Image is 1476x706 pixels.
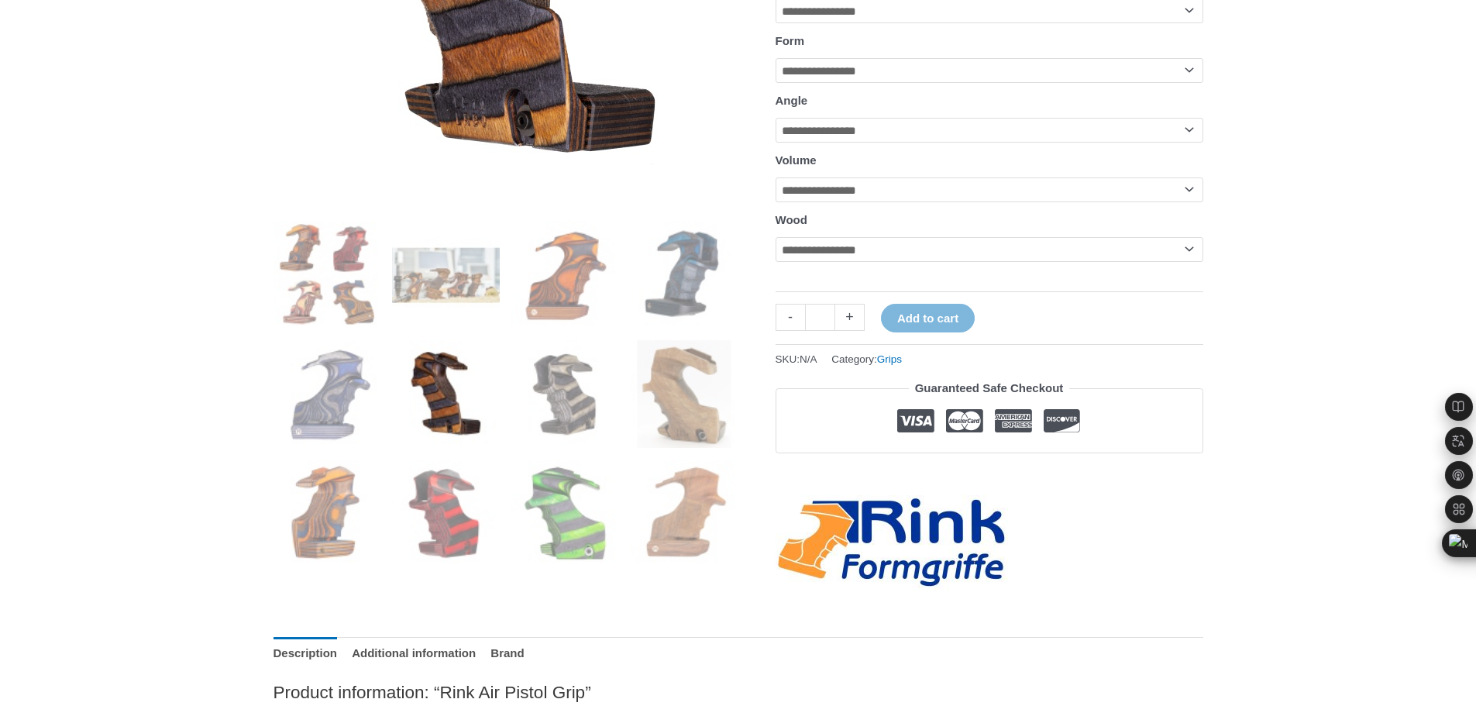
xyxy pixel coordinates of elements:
[776,465,1203,484] iframe: Customer reviews powered by Trustpilot
[776,495,1008,591] a: Rink-Formgriffe
[631,221,738,329] img: Rink Air Pistol Grip - Image 4
[805,304,835,331] input: Product quantity
[776,350,817,369] span: SKU:
[274,221,381,329] img: Rink Air Pistol Grip
[274,340,381,448] img: Rink Air Pistol Grip - Image 5
[392,460,500,567] img: Rink Air Pistol Grip - Image 10
[274,637,338,670] a: Description
[776,94,808,107] label: Angle
[352,637,476,670] a: Additional information
[392,340,500,448] img: Rink Air Pistol Grip - Image 6
[881,304,975,332] button: Add to cart
[776,304,805,331] a: -
[490,637,524,670] a: Brand
[776,34,805,47] label: Form
[877,353,902,365] a: Grips
[800,353,817,365] span: N/A
[776,153,817,167] label: Volume
[631,460,738,567] img: Rink Air Pistol Grip - Image 12
[511,340,619,448] img: Rink Air Pistol Grip - Image 7
[511,460,619,567] img: Rink Air Pistol Grip - Image 11
[274,460,381,567] img: Rink Air Pistol Grip - Image 9
[831,350,902,369] span: Category:
[274,681,1203,704] h2: Product information: “Rink Air Pistol Grip”
[392,221,500,329] img: Rink Air Pistol Grip - Image 2
[511,221,619,329] img: Rink Air Pistol Grip - Image 3
[909,377,1070,399] legend: Guaranteed Safe Checkout
[631,340,738,448] img: Rink Air Pistol Grip - Image 8
[776,213,807,226] label: Wood
[835,304,865,331] a: +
